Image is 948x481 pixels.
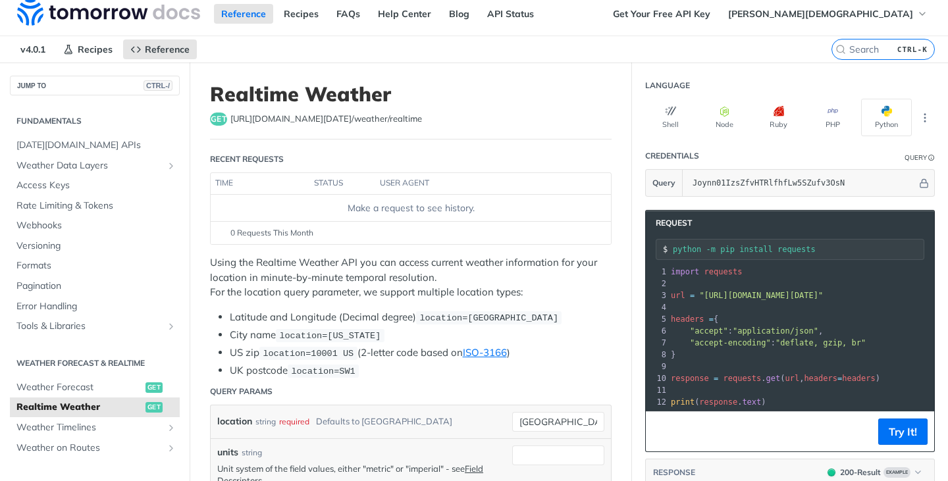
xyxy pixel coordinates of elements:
button: Shell [645,99,696,136]
label: location [217,412,252,431]
button: Show subpages for Weather Data Layers [166,161,176,171]
div: 4 [646,301,668,313]
th: user agent [375,173,585,194]
a: Tools & LibrariesShow subpages for Tools & Libraries [10,316,180,336]
a: Weather on RoutesShow subpages for Weather on Routes [10,438,180,458]
span: "application/json" [733,326,818,336]
span: 0 Requests This Month [230,227,313,239]
span: text [742,397,761,407]
div: 3 [646,290,668,301]
a: [DATE][DOMAIN_NAME] APIs [10,136,180,155]
span: Recipes [78,43,113,55]
span: [PERSON_NAME][DEMOGRAPHIC_DATA] [728,8,913,20]
span: Pagination [16,280,176,293]
span: Error Handling [16,300,176,313]
span: [DATE][DOMAIN_NAME] APIs [16,139,176,152]
span: import [671,267,699,276]
h2: Fundamentals [10,115,180,127]
button: [PERSON_NAME][DEMOGRAPHIC_DATA] [721,4,935,24]
span: Weather Forecast [16,381,142,394]
a: Access Keys [10,176,180,195]
a: API Status [480,4,541,24]
a: Reference [214,4,273,24]
span: location=[GEOGRAPHIC_DATA] [419,313,558,323]
button: More Languages [915,108,935,128]
div: 2 [646,278,668,290]
span: Query [652,177,675,189]
li: US zip (2-letter code based on ) [230,345,612,361]
span: response [671,374,709,383]
button: JUMP TOCTRL-/ [10,76,180,95]
a: Weather TimelinesShow subpages for Weather Timelines [10,418,180,438]
span: https://api.tomorrow.io/v4/weather/realtime [230,113,422,126]
div: 200 - Result [840,467,881,478]
span: "deflate, gzip, br" [776,338,866,347]
span: Weather Timelines [16,421,163,434]
div: Query [905,153,927,163]
span: location=SW1 [291,367,355,376]
span: = [837,374,842,383]
a: Pagination [10,276,180,296]
span: location=[US_STATE] [279,331,381,341]
div: 9 [646,361,668,372]
div: string [255,412,276,431]
button: PHP [807,99,858,136]
span: get [145,382,163,393]
button: Try It! [878,418,928,445]
div: Make a request to see history. [216,201,606,215]
span: get [145,402,163,413]
span: : , [671,326,823,336]
span: = [709,315,714,324]
button: RESPONSE [652,466,696,479]
a: Realtime Weatherget [10,397,180,417]
th: status [309,173,375,194]
a: Reference [123,39,197,59]
span: = [690,291,695,300]
span: 200 [828,468,835,476]
a: FAQs [329,4,367,24]
span: { [671,315,718,324]
a: Weather Data LayersShow subpages for Weather Data Layers [10,156,180,176]
span: : [671,338,866,347]
span: ( . ) [671,397,766,407]
span: "accept-encoding" [690,338,771,347]
div: Language [645,80,690,91]
span: Versioning [16,240,176,253]
span: Realtime Weather [16,401,142,414]
div: 1 [646,266,668,278]
div: Defaults to [GEOGRAPHIC_DATA] [316,412,452,431]
span: requests [724,374,762,383]
span: headers [842,374,876,383]
span: url [785,374,799,383]
th: time [211,173,309,194]
span: Rate Limiting & Tokens [16,199,176,213]
span: . ( , ) [671,374,880,383]
button: Show subpages for Weather Timelines [166,422,176,433]
p: Using the Realtime Weather API you can access current weather information for your location in mi... [210,255,612,300]
div: 5 [646,313,668,325]
button: Hide [917,176,931,190]
span: Reference [145,43,190,55]
li: Latitude and Longitude (Decimal degree) [230,310,612,325]
span: headers [804,374,837,383]
svg: More ellipsis [919,112,931,124]
button: Show subpages for Weather on Routes [166,443,176,453]
h2: Weather Forecast & realtime [10,357,180,369]
button: Node [699,99,750,136]
span: } [671,350,675,359]
div: 7 [646,337,668,349]
span: get [210,113,227,126]
span: CTRL-/ [144,80,172,91]
span: Webhooks [16,219,176,232]
span: headers [671,315,704,324]
span: location=10001 US [263,349,354,359]
span: Formats [16,259,176,272]
div: required [279,412,309,431]
span: Access Keys [16,179,176,192]
a: Recipes [276,4,326,24]
span: url [671,291,685,300]
li: UK postcode [230,363,612,378]
div: 8 [646,349,668,361]
button: 200200-ResultExample [821,466,928,479]
button: Show subpages for Tools & Libraries [166,321,176,332]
